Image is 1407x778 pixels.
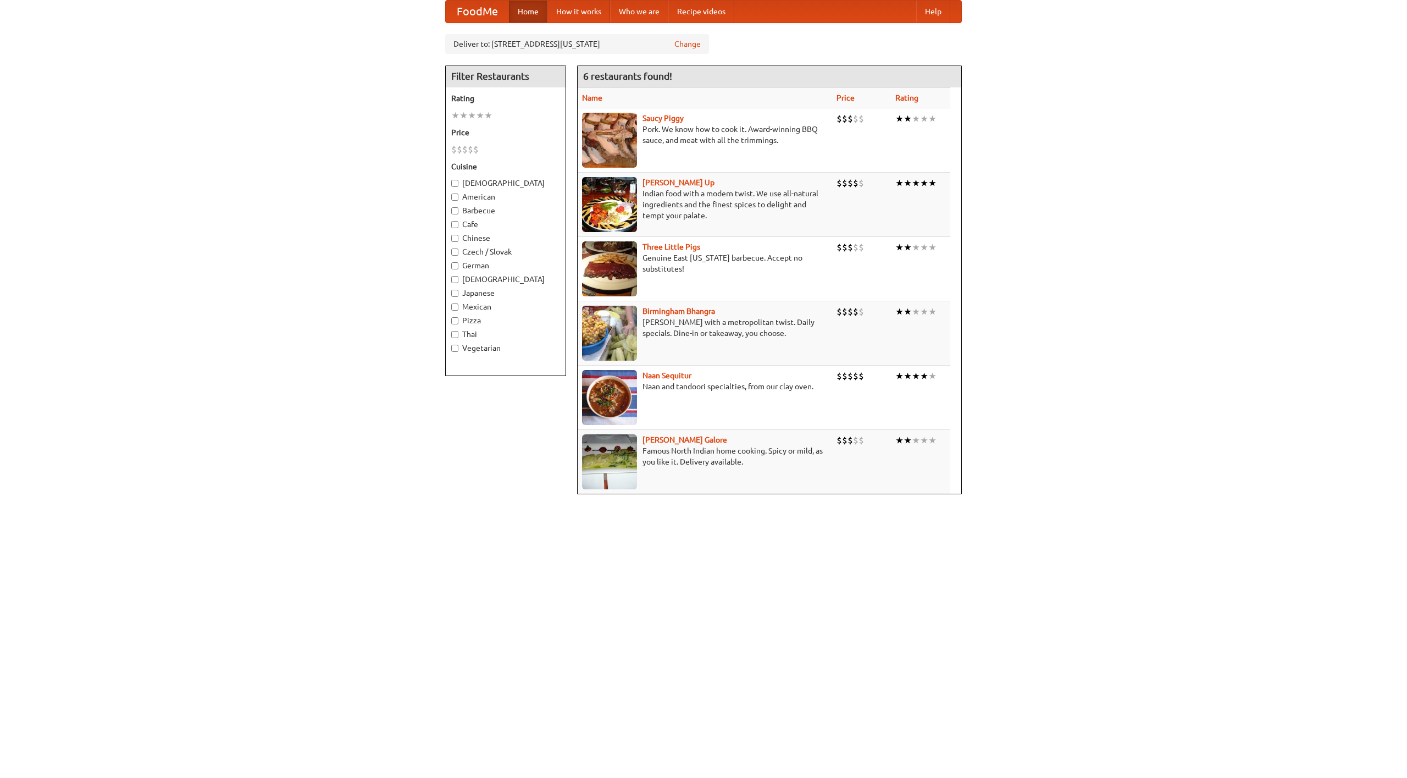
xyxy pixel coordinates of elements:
[853,434,858,446] li: $
[895,370,904,382] li: ★
[468,109,476,122] li: ★
[457,144,462,156] li: $
[582,124,828,146] p: Pork. We know how to cook it. Award-winning BBQ sauce, and meat with all the trimmings.
[842,370,847,382] li: $
[582,317,828,339] p: [PERSON_NAME] with a metropolitan twist. Daily specials. Dine-in or takeaway, you choose.
[582,434,637,489] img: currygalore.jpg
[451,288,560,299] label: Japanese
[853,241,858,253] li: $
[928,434,937,446] li: ★
[858,434,864,446] li: $
[451,301,560,312] label: Mexican
[858,306,864,318] li: $
[451,331,458,338] input: Thai
[842,113,847,125] li: $
[582,188,828,221] p: Indian food with a modern twist. We use all-natural ingredients and the finest spices to delight ...
[912,434,920,446] li: ★
[928,306,937,318] li: ★
[451,315,560,326] label: Pizza
[912,177,920,189] li: ★
[837,93,855,102] a: Price
[451,345,458,352] input: Vegetarian
[582,241,637,296] img: littlepigs.jpg
[451,249,458,256] input: Czech / Slovak
[895,93,918,102] a: Rating
[468,144,473,156] li: $
[642,371,691,380] a: Naan Sequitur
[904,241,912,253] li: ★
[920,177,928,189] li: ★
[912,306,920,318] li: ★
[451,233,560,244] label: Chinese
[642,435,727,444] a: [PERSON_NAME] Galore
[642,114,684,123] b: Saucy Piggy
[847,113,853,125] li: $
[642,242,700,251] b: Three Little Pigs
[837,370,842,382] li: $
[920,306,928,318] li: ★
[642,178,714,187] a: [PERSON_NAME] Up
[895,434,904,446] li: ★
[451,194,458,201] input: American
[842,306,847,318] li: $
[920,370,928,382] li: ★
[451,127,560,138] h5: Price
[847,241,853,253] li: $
[445,34,709,54] div: Deliver to: [STREET_ADDRESS][US_STATE]
[904,434,912,446] li: ★
[451,304,458,311] input: Mexican
[583,71,672,81] ng-pluralize: 6 restaurants found!
[912,370,920,382] li: ★
[451,235,458,242] input: Chinese
[912,113,920,125] li: ★
[451,262,458,269] input: German
[476,109,484,122] li: ★
[451,329,560,340] label: Thai
[473,144,479,156] li: $
[928,177,937,189] li: ★
[446,65,566,87] h4: Filter Restaurants
[858,241,864,253] li: $
[451,109,459,122] li: ★
[582,252,828,274] p: Genuine East [US_STATE] barbecue. Accept no substitutes!
[582,177,637,232] img: curryup.jpg
[451,207,458,214] input: Barbecue
[837,241,842,253] li: $
[451,219,560,230] label: Cafe
[451,343,560,354] label: Vegetarian
[904,306,912,318] li: ★
[451,180,458,187] input: [DEMOGRAPHIC_DATA]
[842,434,847,446] li: $
[916,1,950,23] a: Help
[547,1,610,23] a: How it works
[847,177,853,189] li: $
[920,434,928,446] li: ★
[904,177,912,189] li: ★
[920,113,928,125] li: ★
[853,370,858,382] li: $
[642,307,715,316] a: Birmingham Bhangra
[451,161,560,172] h5: Cuisine
[582,113,637,168] img: saucy.jpg
[451,93,560,104] h5: Rating
[451,178,560,189] label: [DEMOGRAPHIC_DATA]
[451,144,457,156] li: $
[928,113,937,125] li: ★
[853,306,858,318] li: $
[451,276,458,283] input: [DEMOGRAPHIC_DATA]
[451,205,560,216] label: Barbecue
[853,177,858,189] li: $
[582,306,637,361] img: bhangra.jpg
[451,246,560,257] label: Czech / Slovak
[904,113,912,125] li: ★
[912,241,920,253] li: ★
[582,445,828,467] p: Famous North Indian home cooking. Spicy or mild, as you like it. Delivery available.
[451,290,458,297] input: Japanese
[451,274,560,285] label: [DEMOGRAPHIC_DATA]
[847,306,853,318] li: $
[451,260,560,271] label: German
